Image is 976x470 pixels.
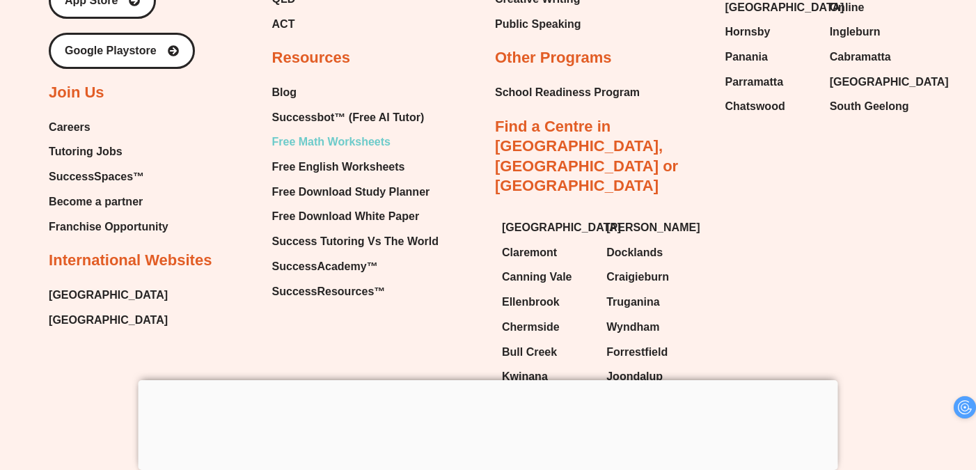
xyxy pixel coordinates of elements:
span: Hornsby [725,22,770,42]
a: Wyndham [606,317,697,338]
span: Panania [725,47,767,68]
a: Panania [725,47,815,68]
span: Free Download White Paper [272,206,420,227]
span: ACT [272,14,295,35]
a: SuccessAcademy™ [272,256,439,277]
a: South Geelong [830,96,920,117]
span: Bull Creek [502,342,557,363]
span: [GEOGRAPHIC_DATA] [502,217,621,238]
a: Craigieburn [606,267,697,288]
a: School Readiness Program [495,82,640,103]
iframe: Chat Widget [737,313,976,470]
span: Google Playstore [65,45,157,56]
h2: International Websites [49,251,212,271]
span: Kwinana [502,366,548,387]
span: South Geelong [830,96,909,117]
a: Franchise Opportunity [49,217,168,237]
a: Docklands [606,242,697,263]
a: ACT [272,14,391,35]
a: Chatswood [725,96,815,117]
h2: Other Programs [495,48,612,68]
a: Free Download Study Planner [272,182,439,203]
a: [GEOGRAPHIC_DATA] [49,285,168,306]
span: SuccessSpaces™ [49,166,144,187]
span: [GEOGRAPHIC_DATA] [830,72,949,93]
a: Forrestfield [606,342,697,363]
a: Tutoring Jobs [49,141,168,162]
span: Forrestfield [606,342,668,363]
a: [PERSON_NAME] [606,217,697,238]
span: Truganina [606,292,659,313]
a: Blog [272,82,439,103]
span: Careers [49,117,90,138]
a: Free Download White Paper [272,206,439,227]
a: Find a Centre in [GEOGRAPHIC_DATA], [GEOGRAPHIC_DATA] or [GEOGRAPHIC_DATA] [495,118,678,195]
span: Chatswood [725,96,785,117]
span: Ellenbrook [502,292,560,313]
span: Parramatta [725,72,783,93]
span: [PERSON_NAME] [606,217,700,238]
span: Free English Worksheets [272,157,405,178]
a: [GEOGRAPHIC_DATA] [502,217,592,238]
span: Successbot™ (Free AI Tutor) [272,107,425,128]
span: Blog [272,82,297,103]
span: Cabramatta [830,47,891,68]
a: Ellenbrook [502,292,592,313]
span: Ingleburn [830,22,881,42]
span: Docklands [606,242,663,263]
span: Claremont [502,242,557,263]
a: Success Tutoring Vs The World [272,231,439,252]
span: Craigieburn [606,267,669,288]
span: Wyndham [606,317,659,338]
a: SuccessSpaces™ [49,166,168,187]
a: Free Math Worksheets [272,132,439,152]
span: Free Math Worksheets [272,132,391,152]
a: Become a partner [49,191,168,212]
a: SuccessResources™ [272,281,439,302]
span: SuccessAcademy™ [272,256,378,277]
span: Tutoring Jobs [49,141,122,162]
a: [GEOGRAPHIC_DATA] [49,310,168,331]
a: Cabramatta [830,47,920,68]
a: [GEOGRAPHIC_DATA] [830,72,920,93]
a: Google Playstore [49,33,195,69]
span: SuccessResources™ [272,281,386,302]
a: Claremont [502,242,592,263]
a: Public Speaking [495,14,581,35]
a: Chermside [502,317,592,338]
span: Joondalup [606,366,663,387]
a: Ingleburn [830,22,920,42]
a: Bull Creek [502,342,592,363]
a: Canning Vale [502,267,592,288]
span: Become a partner [49,191,143,212]
a: Kwinana [502,366,592,387]
a: Careers [49,117,168,138]
iframe: Advertisement [139,380,838,467]
span: Free Download Study Planner [272,182,430,203]
a: Free English Worksheets [272,157,439,178]
span: Chermside [502,317,560,338]
a: Parramatta [725,72,815,93]
h2: Resources [272,48,351,68]
a: Joondalup [606,366,697,387]
span: Canning Vale [502,267,572,288]
h2: Join Us [49,83,104,103]
a: Truganina [606,292,697,313]
a: Hornsby [725,22,815,42]
a: Successbot™ (Free AI Tutor) [272,107,439,128]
